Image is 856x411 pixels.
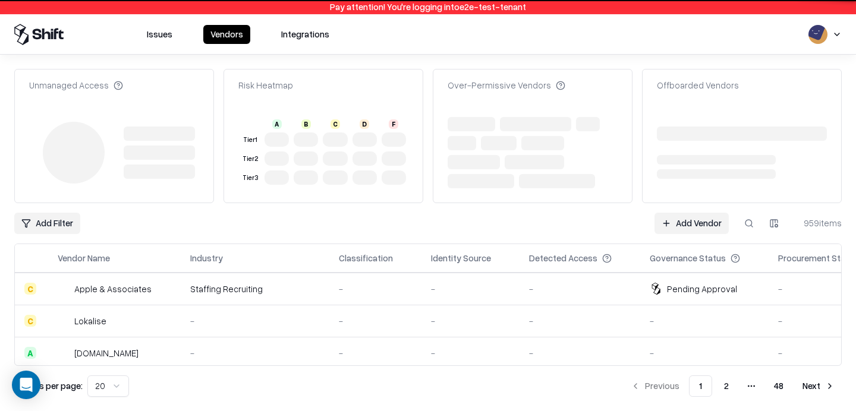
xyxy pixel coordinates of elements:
div: Tier 1 [241,135,260,145]
a: Add Vendor [654,213,729,234]
div: C [24,315,36,327]
div: 959 items [794,217,842,229]
button: 2 [715,375,738,397]
div: Over-Permissive Vendors [448,79,565,91]
div: Lokalise [74,315,106,327]
div: - [529,347,631,359]
div: - [431,315,510,327]
div: Identity Source [431,252,491,264]
div: Governance Status [650,252,726,264]
div: A [272,119,282,129]
div: - [650,347,759,359]
div: - [339,347,412,359]
img: Lokalise [58,315,70,327]
div: - [431,347,510,359]
div: B [301,119,311,129]
div: - [529,315,631,327]
button: Next [795,375,842,397]
div: A [24,347,36,359]
div: Classification [339,252,393,264]
div: Open Intercom Messenger [12,371,40,399]
div: Risk Heatmap [238,79,293,91]
div: Detected Access [529,252,597,264]
div: Apple & Associates [74,283,152,295]
div: F [389,119,398,129]
div: - [339,315,412,327]
div: - [431,283,510,295]
div: Vendor Name [58,252,110,264]
div: Unmanaged Access [29,79,123,91]
button: 1 [689,375,712,397]
div: C [24,283,36,295]
button: 48 [764,375,793,397]
img: Apple & Associates [58,283,70,295]
div: - [339,283,412,295]
button: Issues [140,25,180,44]
div: - [650,315,759,327]
button: Integrations [274,25,336,44]
div: - [190,347,320,359]
div: - [529,283,631,295]
img: pathfactory.com [58,347,70,359]
div: Tier 2 [241,154,260,164]
div: D [360,119,369,129]
div: Offboarded Vendors [657,79,739,91]
p: Results per page: [14,380,83,392]
div: Industry [190,252,223,264]
div: C [331,119,340,129]
div: Pending Approval [667,283,737,295]
div: - [190,315,320,327]
div: Staffing Recruiting [190,283,320,295]
button: Vendors [203,25,250,44]
button: Add Filter [14,213,80,234]
div: Tier 3 [241,173,260,183]
div: [DOMAIN_NAME] [74,347,139,359]
nav: pagination [624,375,842,397]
